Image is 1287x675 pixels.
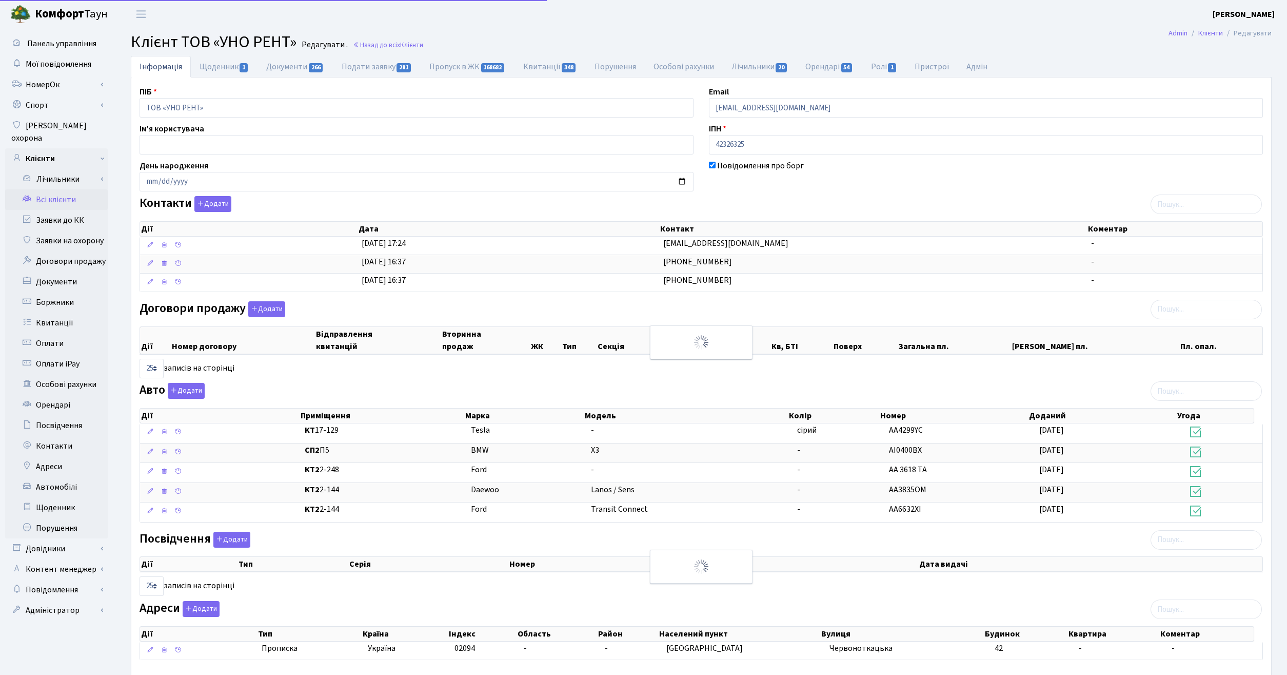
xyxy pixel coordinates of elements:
span: [DATE] [1039,484,1064,495]
span: Панель управління [27,38,96,49]
button: Авто [168,383,205,399]
a: Автомобілі [5,477,108,497]
th: Тип [561,327,597,354]
label: записів на сторінці [140,576,234,596]
span: - [1091,256,1094,267]
label: Авто [140,383,205,399]
th: Вторинна продаж [441,327,530,354]
small: Редагувати . [300,40,348,50]
a: Контент менеджер [5,559,108,580]
th: Марка [464,409,584,423]
span: Ford [471,504,487,515]
th: Тип [237,557,349,571]
span: Ford [471,464,487,475]
img: Обробка... [693,558,709,575]
th: Квартира [1067,627,1159,641]
span: сірий [797,425,817,436]
button: Контакти [194,196,231,212]
a: НомерОк [5,74,108,95]
b: КТ [305,425,315,436]
span: 168682 [481,63,505,72]
li: Редагувати [1223,28,1272,39]
a: Всі клієнти [5,189,108,210]
a: Лічильники [723,56,797,78]
span: - [591,425,594,436]
a: Адреси [5,456,108,477]
span: 1 [888,63,896,72]
span: [DATE] 16:37 [362,256,406,267]
a: Посвідчення [5,415,108,436]
th: [PERSON_NAME] пл. [1011,327,1179,354]
img: Обробка... [693,334,709,351]
a: Документи [258,56,332,78]
span: 266 [309,63,323,72]
a: Оплати [5,333,108,354]
span: 17-129 [305,425,463,436]
a: Орендарі [797,56,862,78]
a: Довідники [5,538,108,559]
span: Клієнти [400,40,423,50]
a: Додати [246,299,285,317]
a: Адміністратор [5,600,108,621]
label: Контакти [140,196,231,212]
th: Номер договору [171,327,315,354]
th: Індекс [448,627,517,641]
a: Додати [180,599,220,617]
span: [DATE] [1039,425,1064,436]
span: Daewoo [471,484,499,495]
th: Дії [140,409,300,423]
span: - [605,643,608,654]
a: [PERSON_NAME] [1213,8,1275,21]
label: записів на сторінці [140,359,234,378]
label: Ім'я користувача [140,123,204,135]
th: Відправлення квитанцій [315,327,441,354]
button: Посвідчення [213,532,250,548]
b: Комфорт [35,6,84,22]
label: Email [709,86,729,98]
th: Тип [257,627,362,641]
a: Подати заявку [333,56,421,78]
span: [DATE] [1039,464,1064,475]
th: Видано [696,557,919,571]
button: Договори продажу [248,301,285,317]
span: 348 [562,63,576,72]
th: Серія [348,557,508,571]
span: - [1079,643,1082,654]
a: Особові рахунки [5,374,108,395]
span: Transit Connect [591,504,648,515]
span: [DATE] 16:37 [362,275,406,286]
span: 54 [841,63,853,72]
th: Будинок [984,627,1067,641]
b: СП2 [305,445,320,456]
span: - [797,445,800,456]
button: Переключити навігацію [128,6,154,23]
a: Спорт [5,95,108,115]
th: Країна [362,627,447,641]
label: Посвідчення [140,532,250,548]
a: [PERSON_NAME] охорона [5,115,108,148]
span: - [524,643,527,654]
span: [EMAIL_ADDRESS][DOMAIN_NAME] [663,238,788,249]
span: 281 [397,63,411,72]
a: Адмін [958,56,996,78]
a: Боржники [5,292,108,313]
a: Особові рахунки [645,56,723,78]
a: Квитанції [5,313,108,333]
span: [PHONE_NUMBER] [663,275,732,286]
a: Клієнти [1198,28,1223,38]
span: [GEOGRAPHIC_DATA] [666,643,743,654]
nav: breadcrumb [1153,23,1287,44]
a: Заявки на охорону [5,230,108,251]
span: Прописка [262,643,298,654]
span: Lanos / Sens [591,484,635,495]
th: Дата [358,222,659,236]
span: Tesla [471,425,490,436]
th: Коментар [1087,222,1262,236]
a: Заявки до КК [5,210,108,230]
th: Район [597,627,658,641]
span: 1 [240,63,248,72]
a: Орендарі [5,395,108,415]
span: Україна [368,643,446,654]
a: Порушення [586,56,645,78]
th: Номер [508,557,696,571]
